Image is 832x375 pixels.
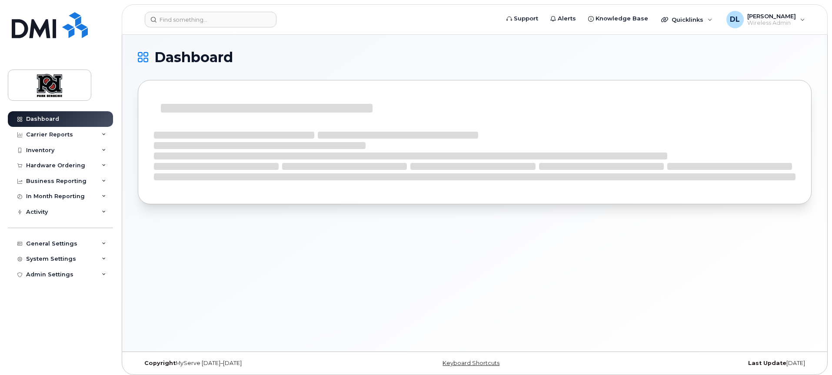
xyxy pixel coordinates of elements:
span: Dashboard [154,51,233,64]
strong: Copyright [144,360,176,366]
div: MyServe [DATE]–[DATE] [138,360,363,367]
strong: Last Update [748,360,786,366]
a: Keyboard Shortcuts [443,360,499,366]
div: [DATE] [587,360,812,367]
